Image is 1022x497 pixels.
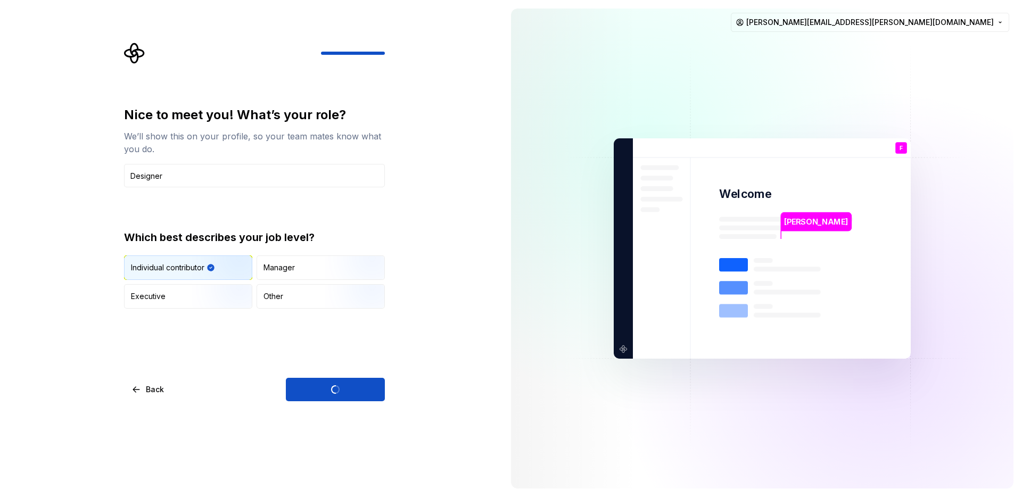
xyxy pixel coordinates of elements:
[784,216,848,228] p: [PERSON_NAME]
[746,17,994,28] span: [PERSON_NAME][EMAIL_ADDRESS][PERSON_NAME][DOMAIN_NAME]
[124,106,385,123] div: Nice to meet you! What’s your role?
[731,13,1009,32] button: [PERSON_NAME][EMAIL_ADDRESS][PERSON_NAME][DOMAIN_NAME]
[146,384,164,395] span: Back
[131,262,204,273] div: Individual contributor
[263,262,295,273] div: Manager
[124,378,173,401] button: Back
[131,291,166,302] div: Executive
[124,230,385,245] div: Which best describes your job level?
[124,130,385,155] div: We’ll show this on your profile, so your team mates know what you do.
[263,291,283,302] div: Other
[124,164,385,187] input: Job title
[124,43,145,64] svg: Supernova Logo
[900,145,903,151] p: F
[719,186,771,202] p: Welcome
